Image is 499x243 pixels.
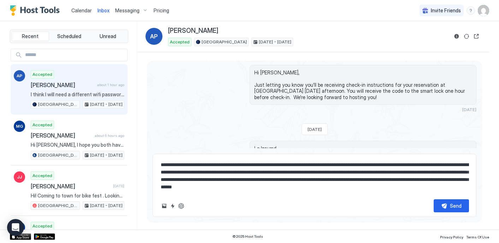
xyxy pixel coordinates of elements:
button: Quick reply [168,202,177,210]
span: [GEOGRAPHIC_DATA] [38,101,78,108]
span: Inbox [97,7,109,13]
button: Upload image [160,202,168,210]
span: Hi! Coming to town for bike fest . Looking forward to it! Thank you! [31,193,124,199]
span: [PERSON_NAME] [168,27,218,35]
span: [GEOGRAPHIC_DATA] [202,39,247,45]
div: menu [467,6,475,15]
a: Inbox [97,7,109,14]
span: about 1 hour ago [97,83,124,87]
span: [GEOGRAPHIC_DATA] [38,152,78,158]
span: Invite Friends [431,7,461,14]
span: [DATE] [462,107,476,112]
span: AP [17,73,22,79]
span: Accepted [32,223,52,229]
button: Scheduled [51,31,88,41]
span: Accepted [32,172,52,179]
span: Accepted [32,122,52,128]
a: Terms Of Use [466,233,489,240]
span: [DATE] - [DATE] [90,202,123,209]
span: [DATE] [113,184,124,188]
button: Open reservation [472,32,481,41]
span: AP [150,32,158,41]
span: [GEOGRAPHIC_DATA] [38,202,78,209]
button: ChatGPT Auto Reply [177,202,185,210]
span: Accepted [32,71,52,78]
span: Hi [PERSON_NAME], I hope you both have enjoyed your stay at the Lake. For checkout, all we ask is... [31,142,124,148]
span: Terms Of Use [466,235,489,239]
span: MG [16,123,23,129]
button: Sync reservation [462,32,471,41]
div: User profile [478,5,489,16]
span: Recent [22,33,38,40]
div: Send [450,202,462,209]
span: [DATE] - [DATE] [90,101,123,108]
span: [DATE] - [DATE] [90,152,123,158]
a: App Store [10,233,31,240]
span: Unread [100,33,116,40]
span: JJ [17,174,22,180]
a: Google Play Store [34,233,55,240]
span: [PERSON_NAME] [31,132,92,139]
a: Calendar [71,7,92,14]
span: Accepted [170,39,190,45]
span: Calendar [71,7,92,13]
span: [PERSON_NAME] [31,183,110,190]
button: Unread [89,31,126,41]
a: Host Tools Logo [10,5,63,16]
div: tab-group [10,30,128,43]
div: Open Intercom Messenger [7,219,24,236]
span: Privacy Policy [440,235,463,239]
span: Pricing [154,7,169,14]
button: Send [434,199,469,212]
a: Privacy Policy [440,233,463,240]
span: about 6 hours ago [95,133,124,138]
span: Hi [PERSON_NAME], Just letting you know you'll be receiving check-in instructions for your reserv... [254,69,472,101]
span: © 2025 Host Tools [232,234,263,239]
span: Messaging [115,7,139,14]
span: I think I will need a different wifi password, my fingers can't type that! lol We are getting int... [31,91,124,98]
span: [DATE] - [DATE] [259,39,291,45]
button: Reservation information [452,32,461,41]
button: Recent [12,31,49,41]
input: Input Field [22,49,127,61]
span: Scheduled [57,33,81,40]
span: [DATE] [308,127,322,132]
span: [PERSON_NAME] [31,81,94,89]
